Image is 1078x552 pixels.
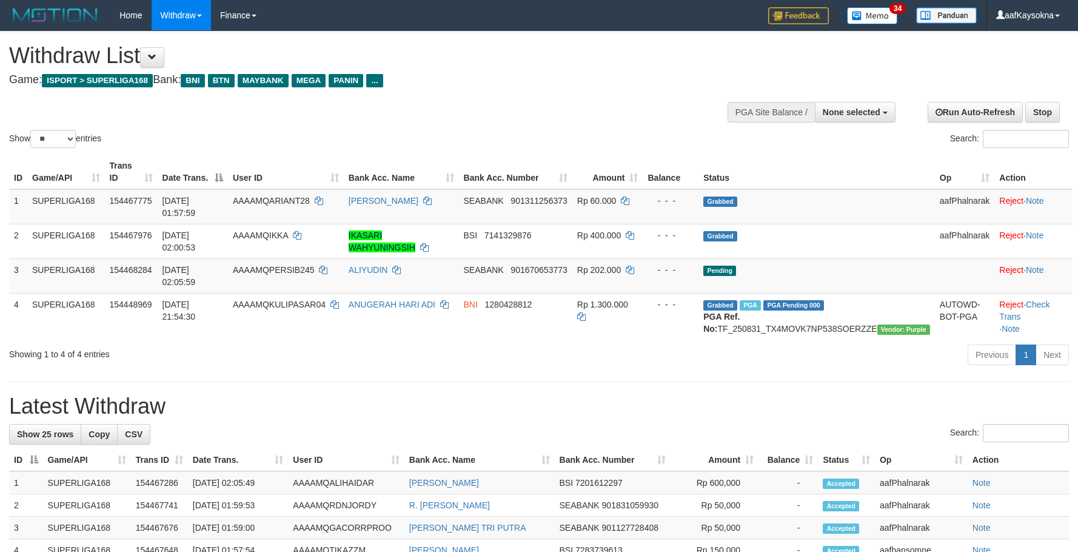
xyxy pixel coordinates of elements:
td: · [994,224,1073,258]
span: PGA Pending [763,300,824,311]
td: · [994,189,1073,224]
a: Note [1026,265,1044,275]
td: SUPERLIGA168 [27,189,105,224]
span: 154468284 [110,265,152,275]
span: SEABANK [560,500,600,510]
img: Button%20Memo.svg [847,7,898,24]
a: Reject [999,231,1023,240]
a: Run Auto-Refresh [928,102,1023,123]
th: User ID: activate to sort column ascending [288,449,404,471]
th: Date Trans.: activate to sort column descending [158,155,228,189]
th: Game/API: activate to sort column ascending [27,155,105,189]
span: CSV [125,429,142,439]
td: aafPhalnarak [875,471,968,494]
a: 1 [1016,345,1036,365]
th: Game/API: activate to sort column ascending [43,449,131,471]
img: panduan.png [916,7,977,24]
label: Show entries [9,130,101,148]
span: 34 [889,3,906,14]
span: SEABANK [464,265,504,275]
span: 154467775 [110,196,152,206]
td: [DATE] 01:59:00 [188,517,288,539]
td: 1 [9,189,27,224]
td: - [758,517,818,539]
span: Copy 901311256373 to clipboard [511,196,567,206]
span: Grabbed [703,197,737,207]
span: BSI [560,478,574,488]
a: Next [1036,345,1069,365]
th: Bank Acc. Name: activate to sort column ascending [344,155,459,189]
a: ALIYUDIN [349,265,388,275]
th: Bank Acc. Number: activate to sort column ascending [555,449,671,471]
span: BNI [464,300,478,309]
div: - - - [648,264,694,276]
td: TF_250831_TX4MOVK7NP538SOERZZE [698,293,935,340]
span: Pending [703,266,736,276]
span: ISPORT > SUPERLIGA168 [42,74,153,87]
a: Check Trans [999,300,1050,321]
span: Copy 901127728408 to clipboard [602,523,658,533]
td: AAAAMQALIHAIDAR [288,471,404,494]
td: Rp 600,000 [671,471,758,494]
th: Bank Acc. Name: activate to sort column ascending [404,449,555,471]
th: Op: activate to sort column ascending [875,449,968,471]
a: [PERSON_NAME] [349,196,418,206]
td: AAAAMQRDNJORDY [288,494,404,517]
a: Reject [999,265,1023,275]
span: Copy 901670653773 to clipboard [511,265,567,275]
td: AUTOWD-BOT-PGA [935,293,995,340]
span: Rp 60.000 [577,196,617,206]
a: Note [1026,196,1044,206]
span: MEGA [292,74,326,87]
a: Show 25 rows [9,424,81,445]
div: Showing 1 to 4 of 4 entries [9,343,440,360]
span: [DATE] 21:54:30 [162,300,196,321]
span: AAAAMQKULIPASAR04 [233,300,326,309]
td: 3 [9,517,43,539]
select: Showentries [30,130,76,148]
span: BNI [181,74,204,87]
td: SUPERLIGA168 [27,258,105,293]
input: Search: [983,424,1069,442]
td: · [994,258,1073,293]
a: Stop [1025,102,1060,123]
img: MOTION_logo.png [9,6,101,24]
span: 154467976 [110,231,152,240]
a: Note [973,523,991,533]
input: Search: [983,130,1069,148]
span: 154448969 [110,300,152,309]
span: [DATE] 02:05:59 [162,265,196,287]
td: 1 [9,471,43,494]
td: aafPhalnarak [935,189,995,224]
h1: Latest Withdraw [9,394,1069,419]
th: Action [968,449,1069,471]
span: AAAAMQPERSIB245 [233,265,315,275]
a: [PERSON_NAME] TRI PUTRA [409,523,526,533]
th: Amount: activate to sort column ascending [572,155,643,189]
td: - [758,471,818,494]
td: - [758,494,818,517]
span: Vendor URL: https://trx4.1velocity.biz [877,325,930,335]
h4: Game: Bank: [9,74,706,86]
span: SEABANK [560,523,600,533]
span: Grabbed [703,300,737,311]
td: SUPERLIGA168 [43,494,131,517]
span: BSI [464,231,478,240]
span: Accepted [823,479,859,489]
th: Trans ID: activate to sort column ascending [105,155,158,189]
a: R. [PERSON_NAME] [409,500,490,510]
span: AAAAMQARIANT28 [233,196,310,206]
a: [PERSON_NAME] [409,478,479,488]
span: PANIN [329,74,363,87]
td: 154467676 [131,517,188,539]
a: Note [1002,324,1020,334]
td: Rp 50,000 [671,494,758,517]
span: Copy 7201612297 to clipboard [575,478,623,488]
span: Copy [89,429,110,439]
span: Rp 1.300.000 [577,300,628,309]
th: Action [994,155,1073,189]
span: [DATE] 01:57:59 [162,196,196,218]
td: aafPhalnarak [875,517,968,539]
span: ... [366,74,383,87]
th: ID: activate to sort column descending [9,449,43,471]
